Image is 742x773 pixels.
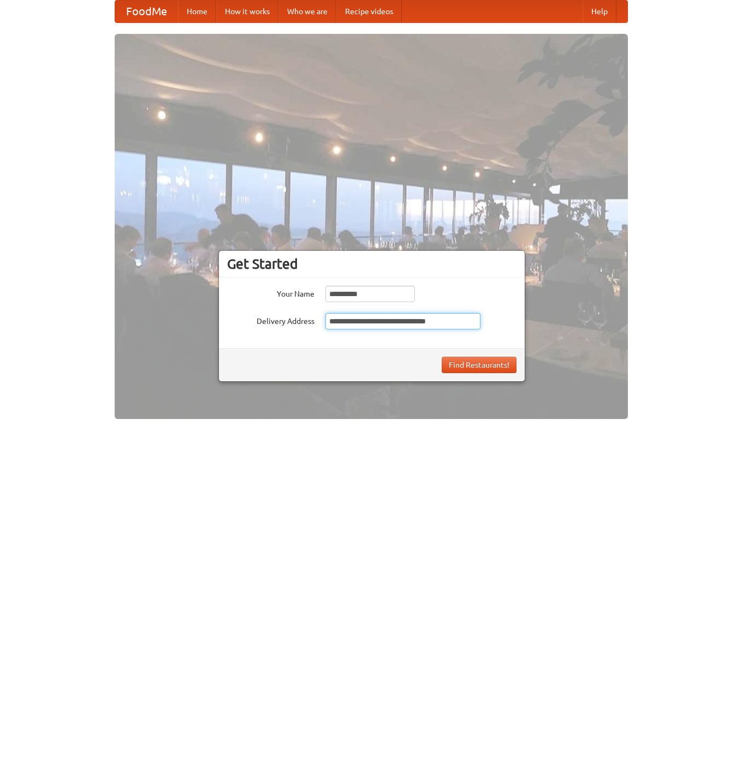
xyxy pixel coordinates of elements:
h3: Get Started [227,256,517,272]
label: Your Name [227,286,314,299]
a: Home [178,1,216,22]
a: FoodMe [115,1,178,22]
a: Recipe videos [336,1,402,22]
label: Delivery Address [227,313,314,327]
a: Who we are [278,1,336,22]
a: Help [583,1,616,22]
button: Find Restaurants! [442,357,517,373]
a: How it works [216,1,278,22]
